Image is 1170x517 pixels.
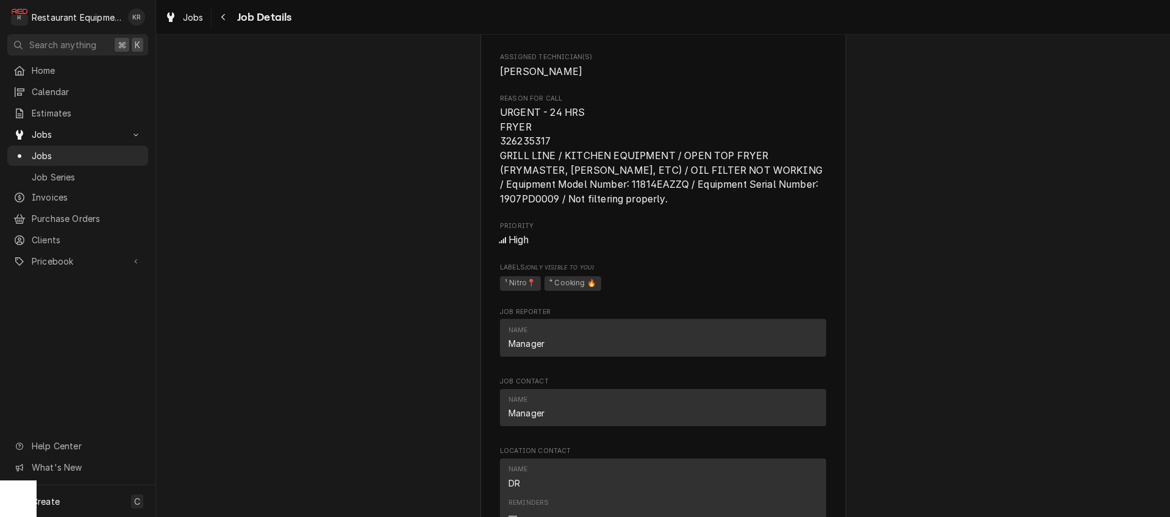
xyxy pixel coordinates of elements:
[500,66,582,77] span: [PERSON_NAME]
[508,465,528,474] div: Name
[128,9,145,26] div: KR
[500,94,826,207] div: Reason For Call
[234,9,292,26] span: Job Details
[508,326,544,350] div: Name
[32,212,142,225] span: Purchase Orders
[118,38,126,51] span: ⌘
[7,34,148,55] button: Search anything⌘K
[500,221,826,248] div: Priority
[135,38,140,51] span: K
[500,274,826,293] span: [object Object]
[500,105,826,206] span: Reason For Call
[32,11,121,24] div: Restaurant Equipment Diagnostics
[32,496,60,507] span: Create
[500,307,826,362] div: Job Reporter
[525,264,594,271] span: (Only Visible to You)
[500,221,826,231] span: Priority
[508,407,544,419] div: Manager
[32,234,142,246] span: Clients
[7,187,148,207] a: Invoices
[7,230,148,250] a: Clients
[508,465,528,489] div: Name
[32,64,142,77] span: Home
[544,276,601,291] span: ⁴ Cooking 🔥
[508,395,528,405] div: Name
[134,495,140,508] span: C
[11,9,28,26] div: Restaurant Equipment Diagnostics's Avatar
[500,319,826,356] div: Contact
[500,52,826,62] span: Assigned Technician(s)
[7,167,148,187] a: Job Series
[7,436,148,456] a: Go to Help Center
[500,107,825,205] span: URGENT - 24 HRS FRYER 326235317 GRILL LINE / KITCHEN EQUIPMENT / OPEN TOP FRYER (FRYMASTER, [PERS...
[7,82,148,102] a: Calendar
[7,209,148,229] a: Purchase Orders
[508,395,544,419] div: Name
[500,233,826,248] span: Priority
[160,7,209,27] a: Jobs
[500,307,826,317] span: Job Reporter
[500,276,541,291] span: ¹ Nitro📍
[500,389,826,426] div: Contact
[500,65,826,79] span: Assigned Technician(s)
[7,146,148,166] a: Jobs
[32,171,142,184] span: Job Series
[500,319,826,362] div: Job Reporter List
[500,389,826,432] div: Job Contact List
[500,94,826,104] span: Reason For Call
[214,7,234,27] button: Navigate back
[32,107,142,119] span: Estimates
[29,38,96,51] span: Search anything
[32,191,142,204] span: Invoices
[32,149,142,162] span: Jobs
[508,326,528,335] div: Name
[508,498,549,508] div: Reminders
[7,457,148,477] a: Go to What's New
[500,377,826,387] span: Job Contact
[7,251,148,271] a: Go to Pricebook
[11,9,28,26] div: R
[32,85,142,98] span: Calendar
[32,128,124,141] span: Jobs
[508,477,520,490] div: DR
[500,263,826,273] span: Labels
[32,440,141,452] span: Help Center
[500,446,826,456] span: Location Contact
[500,377,826,432] div: Job Contact
[7,60,148,80] a: Home
[500,52,826,79] div: Assigned Technician(s)
[508,337,544,350] div: Manager
[7,124,148,144] a: Go to Jobs
[183,11,204,24] span: Jobs
[500,263,826,293] div: [object Object]
[128,9,145,26] div: Kelli Robinette's Avatar
[7,103,148,123] a: Estimates
[32,461,141,474] span: What's New
[32,255,124,268] span: Pricebook
[500,233,826,248] div: High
